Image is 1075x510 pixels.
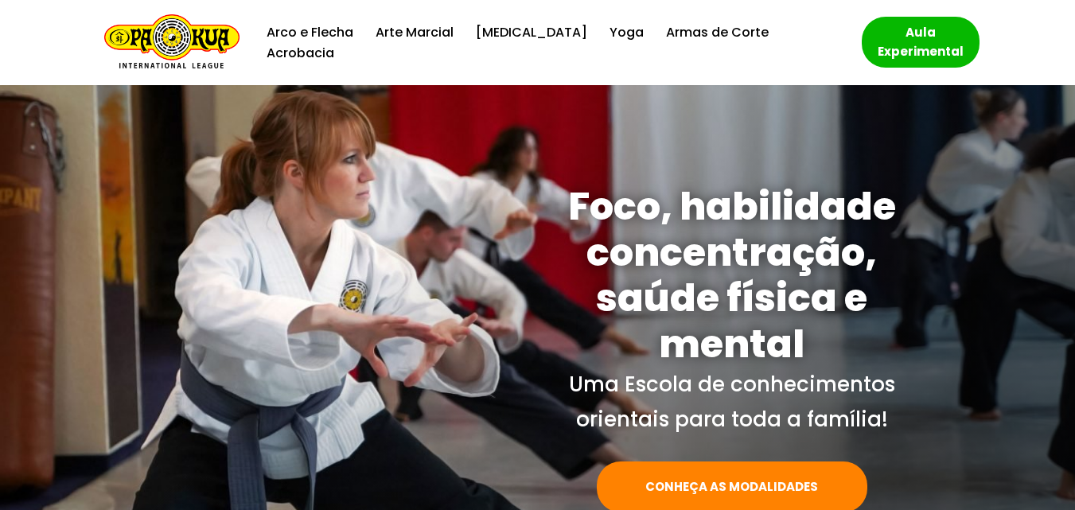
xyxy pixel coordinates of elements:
a: Acrobacia [267,42,334,64]
a: Arco e Flecha [267,21,353,43]
a: Arte Marcial [376,21,454,43]
p: Uma Escola de conhecimentos orientais para toda a família! [550,367,913,437]
a: Escola de Conhecimentos Orientais Pa-Kua Uma escola para toda família [96,14,240,71]
div: Menu primário [263,21,838,64]
a: Aula Experimental [862,17,980,68]
h1: Foco, habilidade concentração, saúde física e mental [550,184,913,367]
a: Armas de Corte [666,21,769,43]
a: [MEDICAL_DATA] [476,21,587,43]
a: Yoga [610,21,644,43]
